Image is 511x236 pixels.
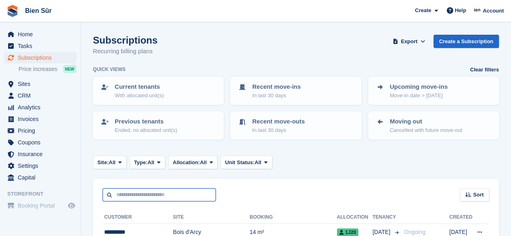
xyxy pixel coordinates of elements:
a: Bien Sûr [22,4,55,17]
button: Site: All [93,156,126,169]
span: Sites [18,78,66,90]
span: Insurance [18,148,66,160]
th: Created [449,211,472,224]
th: Customer [103,211,173,224]
a: Previous tenants Ended, no allocated unit(s) [94,112,223,139]
a: Clear filters [470,66,499,74]
span: Settings [18,160,66,171]
a: Price increases NEW [19,65,76,73]
p: Recent move-outs [252,117,305,126]
a: Upcoming move-ins Move-in date > [DATE] [369,77,498,104]
a: Current tenants With allocated unit(s) [94,77,223,104]
a: menu [4,113,76,125]
p: Move-in date > [DATE] [390,92,448,100]
a: Recent move-ins In last 30 days [231,77,360,104]
a: menu [4,148,76,160]
a: menu [4,102,76,113]
a: menu [4,160,76,171]
span: Tasks [18,40,66,52]
p: Cancelled with future move-out [390,126,462,134]
h6: Quick views [93,66,126,73]
div: NEW [63,65,76,73]
a: Moving out Cancelled with future move-out [369,112,498,139]
th: Tenancy [372,211,401,224]
span: Help [455,6,466,15]
span: Type: [134,159,148,167]
span: All [109,159,116,167]
p: Ended, no allocated unit(s) [115,126,177,134]
span: Unit Status: [225,159,254,167]
a: Recent move-outs In last 30 days [231,112,360,139]
span: Coupons [18,137,66,148]
button: Allocation: All [168,156,218,169]
a: menu [4,200,76,211]
a: menu [4,29,76,40]
span: Export [401,38,417,46]
span: Ongoing [404,229,425,235]
a: menu [4,40,76,52]
img: stora-icon-8386f47178a22dfd0bd8f6a31ec36ba5ce8667c1dd55bd0f319d3a0aa187defe.svg [6,5,19,17]
a: menu [4,52,76,63]
button: Type: All [130,156,165,169]
th: Site [173,211,250,224]
span: Storefront [7,190,80,198]
span: Capital [18,172,66,183]
span: Pricing [18,125,66,136]
span: Price increases [19,65,57,73]
span: Subscriptions [18,52,66,63]
a: menu [4,137,76,148]
span: CRM [18,90,66,101]
a: Create a Subscription [433,35,499,48]
a: menu [4,172,76,183]
span: Booking Portal [18,200,66,211]
span: All [147,159,154,167]
span: Account [483,7,504,15]
p: Current tenants [115,82,164,92]
span: Allocation: [173,159,200,167]
span: Home [18,29,66,40]
button: Unit Status: All [221,156,272,169]
p: Upcoming move-ins [390,82,448,92]
span: All [254,159,261,167]
th: Allocation [337,211,372,224]
a: menu [4,90,76,101]
span: Site: [97,159,109,167]
h1: Subscriptions [93,35,158,46]
button: Export [391,35,427,48]
p: Previous tenants [115,117,177,126]
span: Create [415,6,431,15]
span: Invoices [18,113,66,125]
span: Sort [473,191,484,199]
a: Preview store [67,201,76,211]
img: Asmaa Habri [473,6,482,15]
a: menu [4,125,76,136]
span: Analytics [18,102,66,113]
p: With allocated unit(s) [115,92,164,100]
th: Booking [250,211,337,224]
p: Recent move-ins [252,82,301,92]
span: All [200,159,207,167]
p: In last 30 days [252,126,305,134]
p: In last 30 days [252,92,301,100]
a: menu [4,78,76,90]
p: Moving out [390,117,462,126]
p: Recurring billing plans [93,47,158,56]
